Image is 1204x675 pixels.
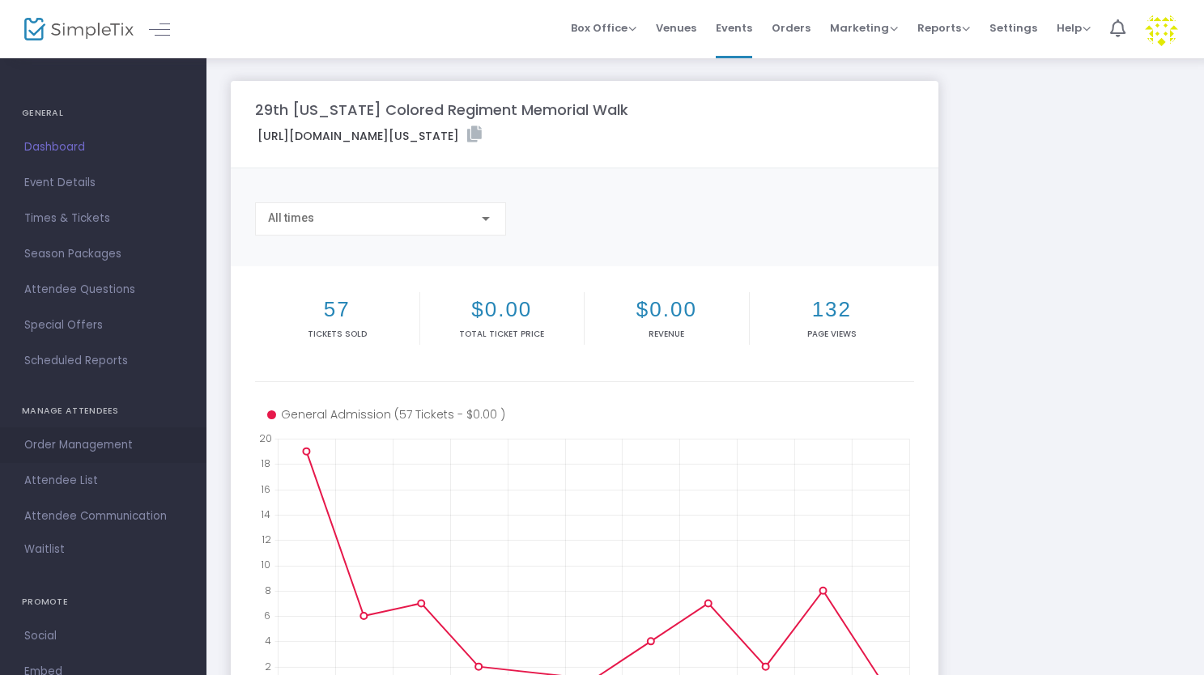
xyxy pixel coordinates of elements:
span: Settings [989,7,1037,49]
p: Total Ticket Price [423,328,581,340]
h2: $0.00 [588,297,746,322]
span: Order Management [24,435,182,456]
span: Reports [917,20,970,36]
span: Season Packages [24,244,182,265]
m-panel-title: 29th [US_STATE] Colored Regiment Memorial Walk [255,99,628,121]
h4: GENERAL [22,97,185,129]
span: Social [24,626,182,647]
text: 12 [262,533,271,546]
label: [URL][DOMAIN_NAME][US_STATE] [257,126,482,145]
span: Help [1057,20,1091,36]
h2: 57 [258,297,416,322]
text: 20 [259,431,272,445]
span: Marketing [830,20,898,36]
span: Orders [772,7,810,49]
span: Waitlist [24,541,65,558]
span: Venues [656,7,696,49]
span: Dashboard [24,137,182,158]
span: Attendee Questions [24,279,182,300]
span: Scheduled Reports [24,350,182,371]
text: 16 [261,482,270,495]
span: Special Offers [24,315,182,336]
h4: PROMOTE [22,586,185,618]
p: Tickets sold [258,328,416,340]
text: 2 [265,659,271,673]
text: 14 [261,507,270,520]
span: Times & Tickets [24,208,182,229]
p: Page Views [753,328,912,340]
h2: 132 [753,297,912,322]
text: 6 [264,609,270,622]
text: 8 [265,583,271,596]
span: Box Office [571,20,636,36]
text: 10 [261,558,270,571]
span: Event Details [24,172,182,193]
span: Attendee Communication [24,506,182,527]
span: All times [268,211,314,224]
span: Attendee List [24,470,182,491]
text: 18 [261,456,270,470]
h4: MANAGE ATTENDEES [22,395,185,427]
p: Revenue [588,328,746,340]
h2: $0.00 [423,297,581,322]
text: 4 [265,634,271,647]
span: Events [716,7,752,49]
